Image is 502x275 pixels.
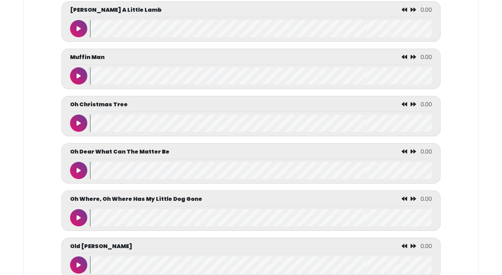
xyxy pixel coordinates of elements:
[421,195,432,203] span: 0.00
[421,6,432,14] span: 0.00
[70,148,169,156] p: Oh Dear What Can The Matter Be
[421,242,432,250] span: 0.00
[421,53,432,61] span: 0.00
[421,148,432,156] span: 0.00
[70,53,105,61] p: Muffin Man
[70,242,132,251] p: Old [PERSON_NAME]
[421,100,432,108] span: 0.00
[70,195,202,203] p: Oh Where, Oh Where Has My Little Dog Gone
[70,6,161,14] p: [PERSON_NAME] A Little Lamb
[70,100,128,109] p: Oh Christmas Tree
